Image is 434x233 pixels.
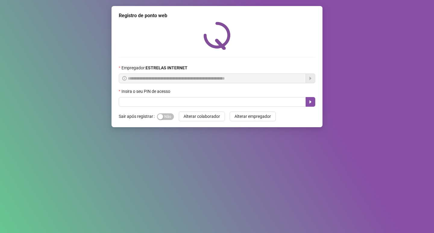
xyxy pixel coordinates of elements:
label: Insira o seu PIN de acesso [119,88,174,95]
img: QRPoint [203,22,231,50]
span: info-circle [122,76,127,80]
span: Alterar empregador [234,113,271,120]
span: Empregador : [121,65,187,71]
label: Sair após registrar [119,112,157,121]
div: Registro de ponto web [119,12,315,19]
span: Alterar colaborador [184,113,220,120]
button: Alterar empregador [230,112,276,121]
strong: ESTRELAS INTERNET [146,65,187,70]
button: Alterar colaborador [179,112,225,121]
span: caret-right [308,99,313,104]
